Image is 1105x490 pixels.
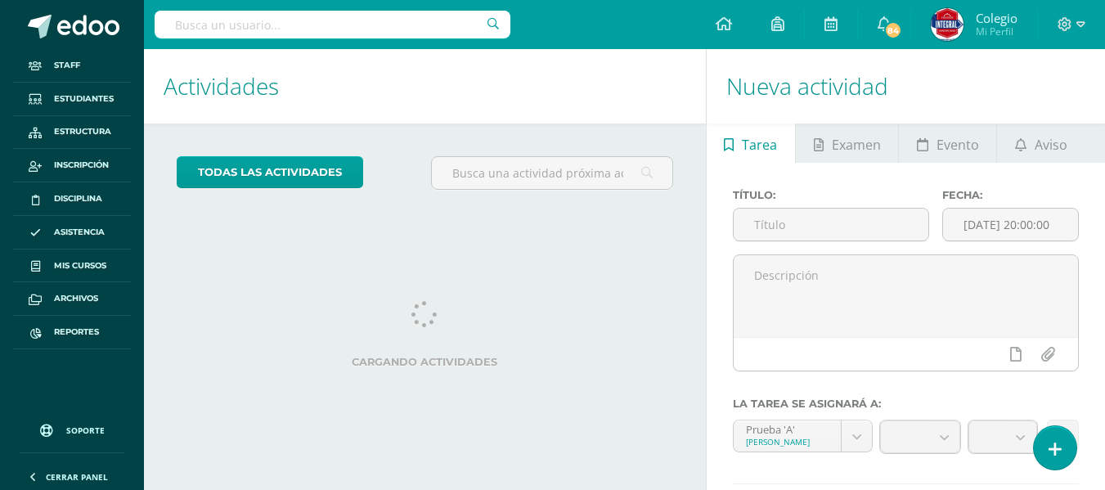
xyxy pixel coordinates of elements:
input: Busca una actividad próxima aquí... [432,157,672,189]
a: Prueba 'A'[PERSON_NAME] [734,420,873,452]
span: Disciplina [54,192,102,205]
span: Asistencia [54,226,105,239]
a: Examen [796,124,898,163]
a: Aviso [997,124,1085,163]
a: Disciplina [13,182,131,216]
span: Reportes [54,326,99,339]
span: 84 [884,21,902,39]
span: Estudiantes [54,92,114,106]
span: Colegio [976,10,1017,26]
h1: Nueva actividad [726,49,1085,124]
a: Archivos [13,282,131,316]
a: Asistencia [13,216,131,249]
div: Prueba 'A' [746,420,829,436]
span: Aviso [1035,125,1067,164]
span: Examen [832,125,881,164]
input: Busca un usuario... [155,11,510,38]
span: Estructura [54,125,111,138]
label: La tarea se asignará a: [733,398,1079,410]
a: Estudiantes [13,83,131,116]
span: Mis cursos [54,259,106,272]
a: todas las Actividades [177,156,363,188]
a: Estructura [13,116,131,150]
label: Título: [733,189,929,201]
span: Archivos [54,292,98,305]
span: Cerrar panel [46,471,108,483]
input: Título [734,209,928,241]
a: Inscripción [13,149,131,182]
a: Reportes [13,316,131,349]
a: Soporte [20,408,124,448]
h1: Actividades [164,49,686,124]
span: Soporte [66,425,105,436]
a: Evento [899,124,996,163]
div: [PERSON_NAME] [746,436,829,447]
span: Inscripción [54,159,109,172]
input: Fecha de entrega [943,209,1078,241]
a: Mis cursos [13,249,131,283]
span: Mi Perfil [976,25,1017,38]
span: Staff [54,59,80,72]
span: Evento [937,125,979,164]
img: 2e1bd2338bb82c658090e08ddbb2593c.png [931,8,964,41]
label: Fecha: [942,189,1079,201]
span: Tarea [742,125,777,164]
a: Staff [13,49,131,83]
label: Cargando actividades [177,356,673,368]
a: Tarea [707,124,795,163]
